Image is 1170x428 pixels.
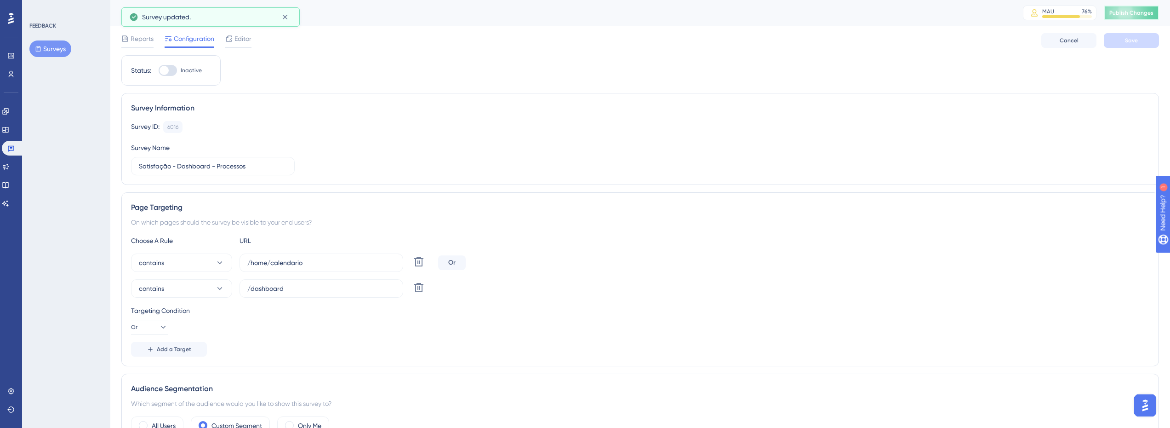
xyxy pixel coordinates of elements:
div: Which segment of the audience would you like to show this survey to? [131,398,1149,409]
span: Inactive [181,67,202,74]
div: Survey Name [131,142,170,153]
div: Satisfação - Dashboard - Processos [121,6,1000,19]
div: 1 [64,5,67,12]
span: contains [139,283,164,294]
button: contains [131,279,232,298]
span: Need Help? [22,2,57,13]
div: Survey Information [131,103,1149,114]
span: contains [139,257,164,268]
div: Choose A Rule [131,235,232,246]
iframe: UserGuiding AI Assistant Launcher [1131,392,1159,419]
button: Surveys [29,40,71,57]
input: Type your Survey name [139,161,287,171]
div: Or [438,255,466,270]
div: 76 % [1082,8,1092,15]
span: Reports [131,33,154,44]
span: Add a Target [157,346,191,353]
button: Save [1104,33,1159,48]
div: Survey ID: [131,121,160,133]
div: MAU [1042,8,1054,15]
span: Or [131,324,137,331]
span: Cancel [1060,37,1079,44]
button: contains [131,254,232,272]
span: Configuration [174,33,214,44]
span: Publish Changes [1109,9,1153,17]
div: FEEDBACK [29,22,56,29]
button: Cancel [1041,33,1096,48]
div: Targeting Condition [131,305,1149,316]
div: 6016 [167,123,178,131]
div: Audience Segmentation [131,383,1149,394]
div: Status: [131,65,151,76]
div: URL [240,235,341,246]
div: On which pages should the survey be visible to your end users? [131,217,1149,228]
span: Editor [234,33,251,44]
div: Page Targeting [131,202,1149,213]
span: Survey updated. [142,12,191,23]
span: Save [1125,37,1138,44]
button: Or [131,320,168,335]
input: yourwebsite.com/path [247,258,395,268]
button: Publish Changes [1104,6,1159,20]
button: Add a Target [131,342,207,357]
input: yourwebsite.com/path [247,283,395,294]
